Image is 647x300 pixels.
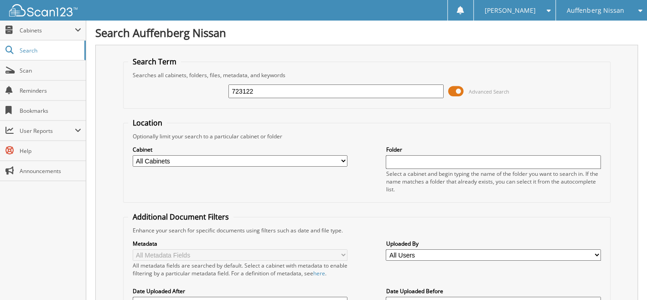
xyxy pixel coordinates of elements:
label: Metadata [133,240,347,247]
div: Enhance your search for specific documents using filters such as date and file type. [128,226,606,234]
span: Help [20,147,81,155]
iframe: Chat Widget [601,256,647,300]
span: Reminders [20,87,81,95]
div: Select a cabinet and begin typing the name of the folder you want to search in. If the name match... [386,170,600,193]
span: Announcements [20,167,81,175]
span: Bookmarks [20,107,81,115]
div: Optionally limit your search to a particular cabinet or folder [128,132,606,140]
label: Date Uploaded After [133,287,347,295]
label: Uploaded By [386,240,600,247]
legend: Additional Document Filters [128,212,233,222]
span: Cabinets [20,26,75,34]
label: Cabinet [133,146,347,153]
label: Date Uploaded Before [386,287,600,295]
h1: Search Auffenberg Nissan [95,25,638,40]
span: Advanced Search [469,88,509,95]
span: User Reports [20,127,75,135]
img: scan123-logo-white.svg [9,4,78,16]
span: Scan [20,67,81,74]
span: Auffenberg Nissan [567,8,624,13]
legend: Location [128,118,167,128]
a: here [313,269,325,277]
label: Folder [386,146,600,153]
span: [PERSON_NAME] [485,8,536,13]
div: All metadata fields are searched by default. Select a cabinet with metadata to enable filtering b... [133,262,347,277]
legend: Search Term [128,57,181,67]
div: Searches all cabinets, folders, files, metadata, and keywords [128,71,606,79]
span: Search [20,47,80,54]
